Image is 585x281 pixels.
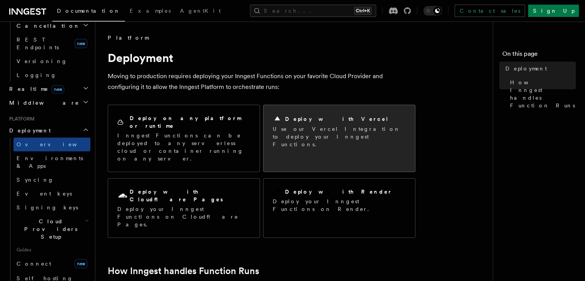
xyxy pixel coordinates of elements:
a: Environments & Apps [13,151,90,173]
span: Deployment [505,65,547,72]
button: Cancellation [13,19,90,33]
h2: Deploy on any platform or runtime [130,114,250,130]
svg: Cloudflare [117,191,128,201]
a: How Inngest handles Function Runs [507,75,576,112]
a: Deploy on any platform or runtimeInngest Functions can be deployed to any serverless cloud or con... [108,105,260,172]
h1: Deployment [108,51,415,65]
button: Realtimenew [6,82,90,96]
button: Deployment [6,124,90,137]
span: Versioning [17,58,67,64]
span: Connect [17,261,51,267]
p: Deploy your Inngest Functions on Cloudflare Pages. [117,205,250,228]
span: Logging [17,72,57,78]
h2: Deploy with Cloudflare Pages [130,188,250,203]
span: Cloud Providers Setup [13,217,85,241]
span: Environments & Apps [17,155,83,169]
span: new [52,85,64,94]
a: Deployment [502,62,576,75]
a: Versioning [13,54,90,68]
p: Inngest Functions can be deployed to any serverless cloud or container running on any server. [117,132,250,162]
button: Search...Ctrl+K [250,5,376,17]
span: Cancellation [13,22,80,30]
a: Sign Up [528,5,579,17]
span: Event keys [17,191,72,197]
span: Platform [6,116,35,122]
span: Signing keys [17,204,78,211]
span: Examples [130,8,171,14]
span: Platform [108,34,148,42]
p: Deploy your Inngest Functions on Render. [273,197,406,213]
a: Syncing [13,173,90,187]
a: Deploy with Cloudflare PagesDeploy your Inngest Functions on Cloudflare Pages. [108,178,260,238]
a: Signing keys [13,201,90,214]
span: Documentation [57,8,120,14]
span: Guides [13,244,90,256]
span: How Inngest handles Function Runs [510,79,576,109]
a: Documentation [52,2,125,22]
a: AgentKit [175,2,225,21]
a: How Inngest handles Function Runs [108,266,259,276]
a: Deploy with RenderDeploy your Inngest Functions on Render. [263,178,415,238]
span: Overview [17,141,96,147]
a: Event keys [13,187,90,201]
a: Logging [13,68,90,82]
h2: Deploy with Render [285,188,392,196]
span: new [75,259,87,268]
span: REST Endpoints [17,37,59,50]
a: Overview [13,137,90,151]
span: AgentKit [180,8,221,14]
button: Middleware [6,96,90,110]
h2: Deploy with Vercel [285,115,389,123]
button: Cloud Providers Setup [13,214,90,244]
a: Connectnew [13,256,90,271]
p: Moving to production requires deploying your Inngest Functions on your favorite Cloud Provider an... [108,71,415,92]
span: Deployment [6,127,51,134]
span: Middleware [6,99,79,107]
kbd: Ctrl+K [354,7,372,15]
p: Use our Vercel Integration to deploy your Inngest Functions. [273,125,406,148]
span: new [75,39,87,48]
a: REST Endpointsnew [13,33,90,54]
a: Contact sales [455,5,525,17]
a: Examples [125,2,175,21]
a: Deploy with VercelUse our Vercel Integration to deploy your Inngest Functions. [263,105,415,172]
button: Toggle dark mode [423,6,442,15]
h4: On this page [502,49,576,62]
span: Realtime [6,85,64,93]
span: Syncing [17,177,54,183]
